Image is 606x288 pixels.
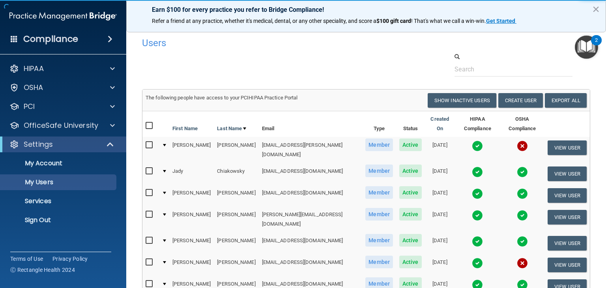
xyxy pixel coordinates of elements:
td: [PERSON_NAME] [169,254,214,276]
img: tick.e7d51cea.svg [472,210,483,221]
td: [DATE] [425,206,455,232]
img: PMB logo [9,8,117,24]
span: Member [365,234,393,247]
img: cross.ca9f0e7f.svg [517,140,528,151]
td: [PERSON_NAME][EMAIL_ADDRESS][DOMAIN_NAME] [259,206,363,232]
th: Status [396,111,425,137]
img: tick.e7d51cea.svg [517,188,528,199]
button: Show Inactive Users [428,93,496,108]
a: Settings [9,140,114,149]
td: [DATE] [425,232,455,254]
span: The following people have access to your PCIHIPAA Practice Portal [146,95,298,101]
td: [PERSON_NAME] [169,137,214,163]
img: tick.e7d51cea.svg [517,210,528,221]
input: Search [454,62,572,77]
span: Active [399,138,422,151]
a: Privacy Policy [52,255,88,263]
p: Services [5,197,113,205]
a: PCI [9,102,115,111]
span: Active [399,208,422,221]
span: Member [365,165,393,177]
td: [EMAIL_ADDRESS][PERSON_NAME][DOMAIN_NAME] [259,137,363,163]
div: 2 [595,40,598,50]
p: OSHA [24,83,43,92]
td: [PERSON_NAME] [214,137,258,163]
p: Settings [24,140,53,149]
td: [EMAIL_ADDRESS][DOMAIN_NAME] [259,232,363,254]
th: Type [362,111,396,137]
strong: $100 gift card [376,18,411,24]
img: tick.e7d51cea.svg [472,140,483,151]
a: Created On [428,114,452,133]
td: [PERSON_NAME] [214,185,258,206]
button: View User [548,166,587,181]
td: [PERSON_NAME] [214,232,258,254]
td: [DATE] [425,137,455,163]
img: tick.e7d51cea.svg [472,166,483,178]
p: OfficeSafe University [24,121,98,130]
button: Close [592,3,600,15]
a: Export All [545,93,587,108]
span: Active [399,234,422,247]
button: View User [548,188,587,203]
button: Open Resource Center, 2 new notifications [575,36,598,59]
span: Active [399,256,422,268]
h4: Compliance [23,34,78,45]
td: [PERSON_NAME] [169,206,214,232]
p: My Users [5,178,113,186]
a: Get Started [486,18,516,24]
span: ! That's what we call a win-win. [411,18,486,24]
p: HIPAA [24,64,44,73]
span: Active [399,165,422,177]
td: [DATE] [425,163,455,185]
strong: Get Started [486,18,515,24]
td: [EMAIL_ADDRESS][DOMAIN_NAME] [259,185,363,206]
td: [PERSON_NAME] [214,206,258,232]
a: First Name [172,124,198,133]
button: Create User [498,93,543,108]
span: Member [365,138,393,151]
td: [DATE] [425,185,455,206]
th: HIPAA Compliance [455,111,500,137]
a: Terms of Use [10,255,43,263]
span: Member [365,186,393,199]
a: HIPAA [9,64,115,73]
img: tick.e7d51cea.svg [472,188,483,199]
td: [PERSON_NAME] [169,232,214,254]
p: PCI [24,102,35,111]
a: Last Name [217,124,246,133]
td: Chiakowsky [214,163,258,185]
td: [EMAIL_ADDRESS][DOMAIN_NAME] [259,254,363,276]
td: Jady [169,163,214,185]
h4: Users [142,38,398,48]
span: Refer a friend at any practice, whether it's medical, dental, or any other speciality, and score a [152,18,376,24]
p: Sign Out [5,216,113,224]
a: OSHA [9,83,115,92]
th: Email [259,111,363,137]
img: tick.e7d51cea.svg [517,166,528,178]
span: Member [365,208,393,221]
iframe: Drift Widget Chat Controller [470,236,597,267]
span: Ⓒ Rectangle Health 2024 [10,266,75,274]
a: OfficeSafe University [9,121,115,130]
td: [DATE] [425,254,455,276]
p: My Account [5,159,113,167]
span: Active [399,186,422,199]
td: [PERSON_NAME] [169,185,214,206]
span: Member [365,256,393,268]
td: [PERSON_NAME] [214,254,258,276]
p: Earn $100 for every practice you refer to Bridge Compliance! [152,6,580,13]
button: View User [548,210,587,224]
button: View User [548,140,587,155]
th: OSHA Compliance [500,111,544,137]
td: [EMAIL_ADDRESS][DOMAIN_NAME] [259,163,363,185]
